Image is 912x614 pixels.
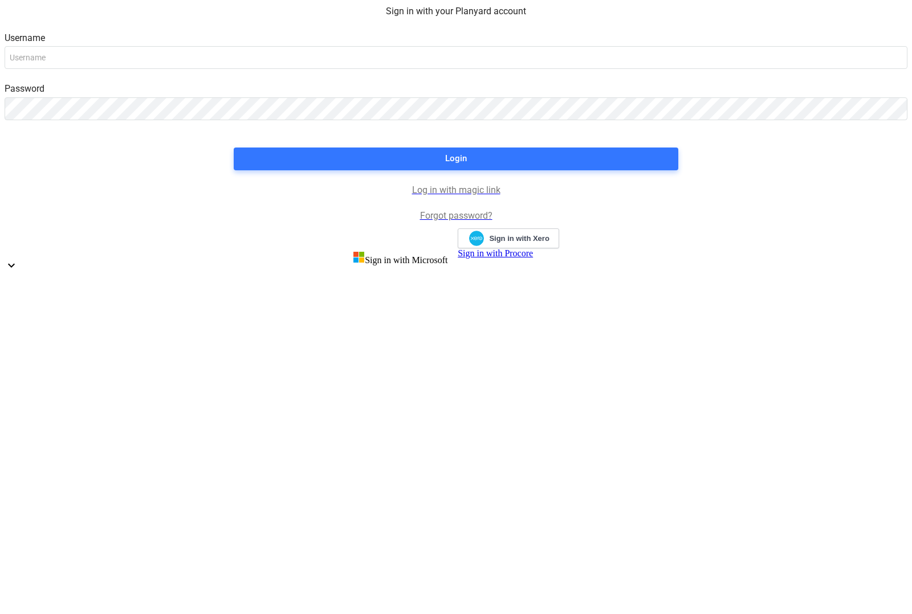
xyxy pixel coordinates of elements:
a: Forgot password? [5,210,907,222]
span: Sign in with Xero [489,234,549,244]
i: keyboard_arrow_down [5,259,18,272]
a: Log in with magic link [5,184,907,196]
img: Xero logo [469,231,484,246]
iframe: Chat Widget [855,559,912,614]
a: Sign in with Xero [458,228,559,248]
input: Username [5,46,907,69]
p: Username [5,32,907,46]
a: Sign in with Procore [458,248,533,258]
button: Login [234,148,678,170]
p: Password [5,83,907,97]
p: Sign in with your Planyard account [5,5,907,18]
img: Microsoft logo [353,251,365,263]
div: Login [445,151,467,166]
span: Sign in with Microsoft [365,255,447,265]
iframe: Sign in with Google Button [347,227,463,252]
